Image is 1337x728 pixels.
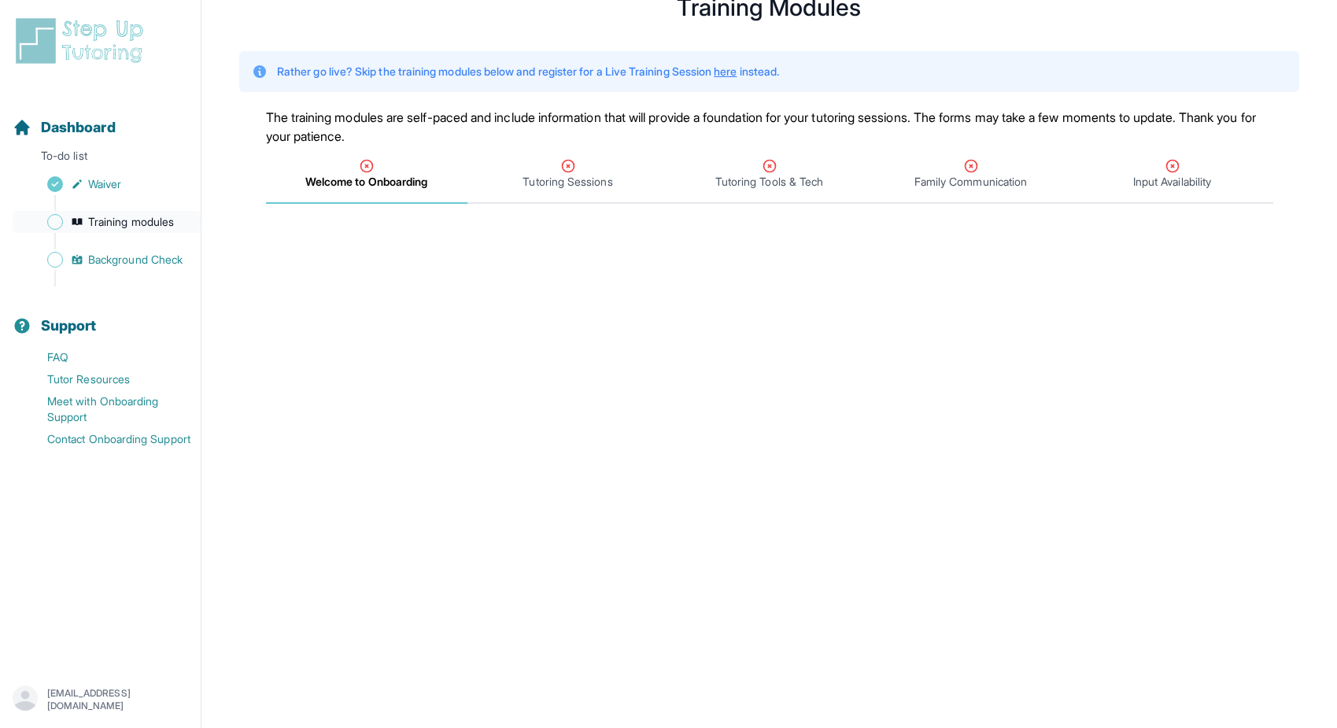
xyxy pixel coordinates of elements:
span: Welcome to Onboarding [305,174,427,190]
span: Family Communication [914,174,1027,190]
span: Dashboard [41,116,116,139]
a: Waiver [13,173,201,195]
a: Background Check [13,249,201,271]
span: Background Check [88,252,183,268]
a: Training modules [13,211,201,233]
span: Support [41,315,97,337]
a: here [714,65,737,78]
a: Dashboard [13,116,116,139]
span: Input Availability [1133,174,1211,190]
a: Contact Onboarding Support [13,428,201,450]
a: Meet with Onboarding Support [13,390,201,428]
button: Dashboard [6,91,194,145]
a: Tutor Resources [13,368,201,390]
button: Support [6,290,194,343]
span: Waiver [88,176,121,192]
p: To-do list [6,148,194,170]
a: FAQ [13,346,201,368]
span: Tutoring Sessions [523,174,612,190]
p: Rather go live? Skip the training modules below and register for a Live Training Session instead. [277,64,779,79]
p: The training modules are self-paced and include information that will provide a foundation for yo... [266,108,1273,146]
button: [EMAIL_ADDRESS][DOMAIN_NAME] [13,686,188,714]
nav: Tabs [266,146,1273,204]
span: Training modules [88,214,174,230]
p: [EMAIL_ADDRESS][DOMAIN_NAME] [47,687,188,712]
img: logo [13,16,153,66]
span: Tutoring Tools & Tech [715,174,823,190]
